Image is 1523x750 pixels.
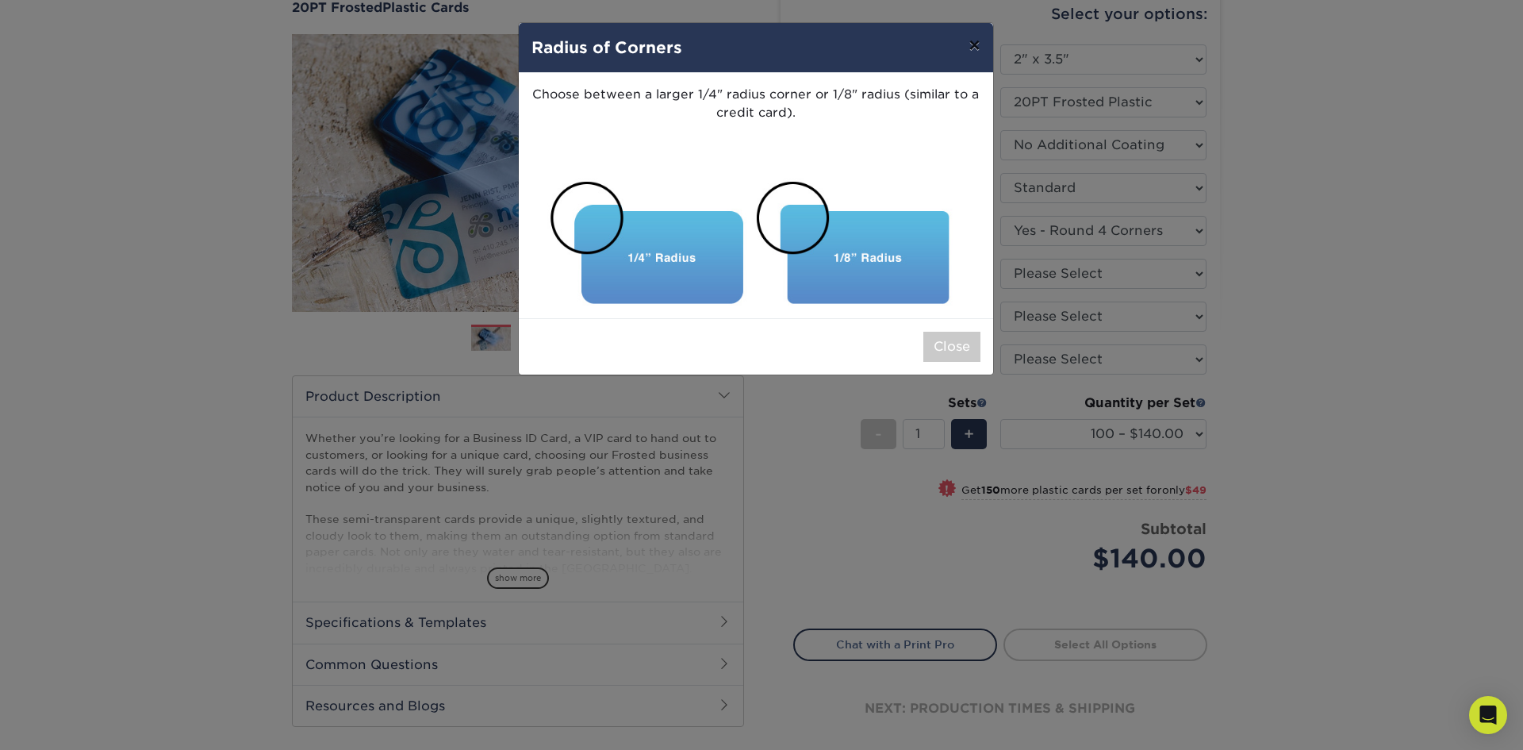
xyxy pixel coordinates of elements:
h4: Radius of Corners [531,36,980,60]
button: Close [923,332,980,362]
p: Choose between a larger 1/4" radius corner or 1/8" radius (similar to a credit card). [519,73,993,152]
img: Corner Radius Examples [531,178,980,306]
button: × [956,23,992,67]
div: Open Intercom Messenger [1469,696,1507,734]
